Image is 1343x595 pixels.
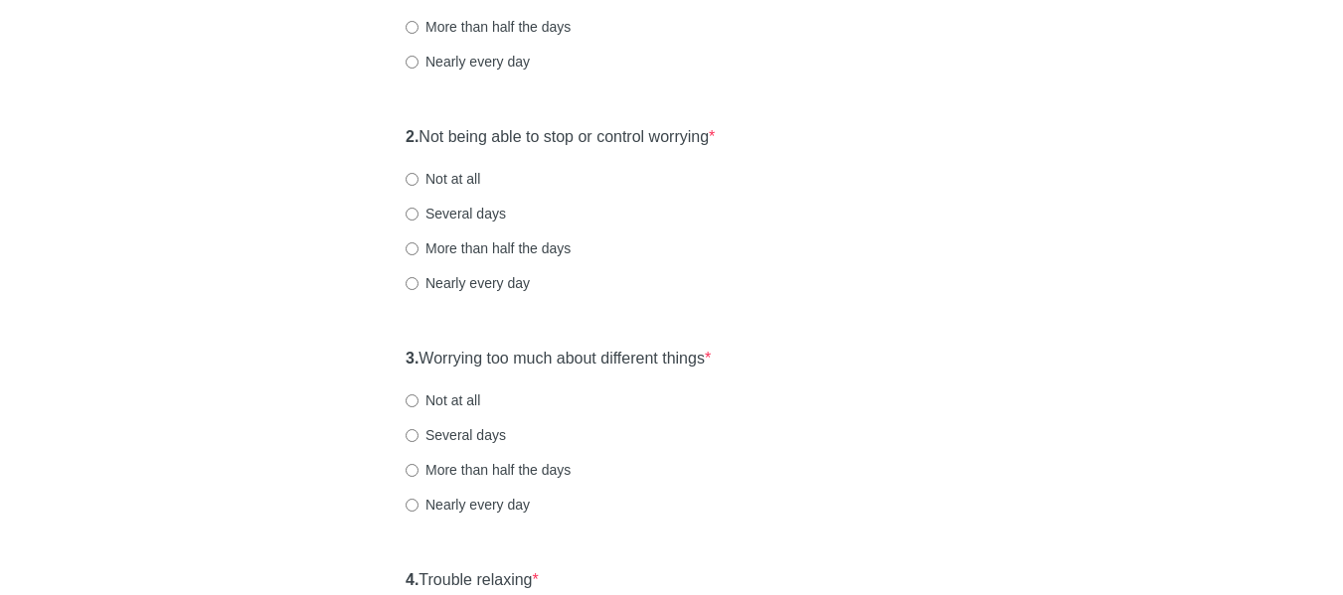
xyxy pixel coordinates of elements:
label: More than half the days [406,238,571,258]
label: Trouble relaxing [406,569,539,592]
label: Nearly every day [406,495,530,515]
input: Nearly every day [406,499,419,512]
strong: 4. [406,571,419,588]
label: Not at all [406,169,480,189]
label: Nearly every day [406,52,530,72]
input: Nearly every day [406,277,419,290]
label: More than half the days [406,460,571,480]
label: Worrying too much about different things [406,348,711,371]
input: Several days [406,429,419,442]
input: More than half the days [406,242,419,255]
label: Nearly every day [406,273,530,293]
input: Not at all [406,394,419,407]
strong: 3. [406,350,419,367]
label: More than half the days [406,17,571,37]
label: Several days [406,204,506,223]
input: Several days [406,208,419,221]
label: Several days [406,425,506,445]
strong: 2. [406,128,419,145]
input: Nearly every day [406,56,419,69]
label: Not being able to stop or control worrying [406,126,715,149]
input: More than half the days [406,21,419,34]
input: More than half the days [406,464,419,477]
label: Not at all [406,390,480,410]
input: Not at all [406,173,419,186]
